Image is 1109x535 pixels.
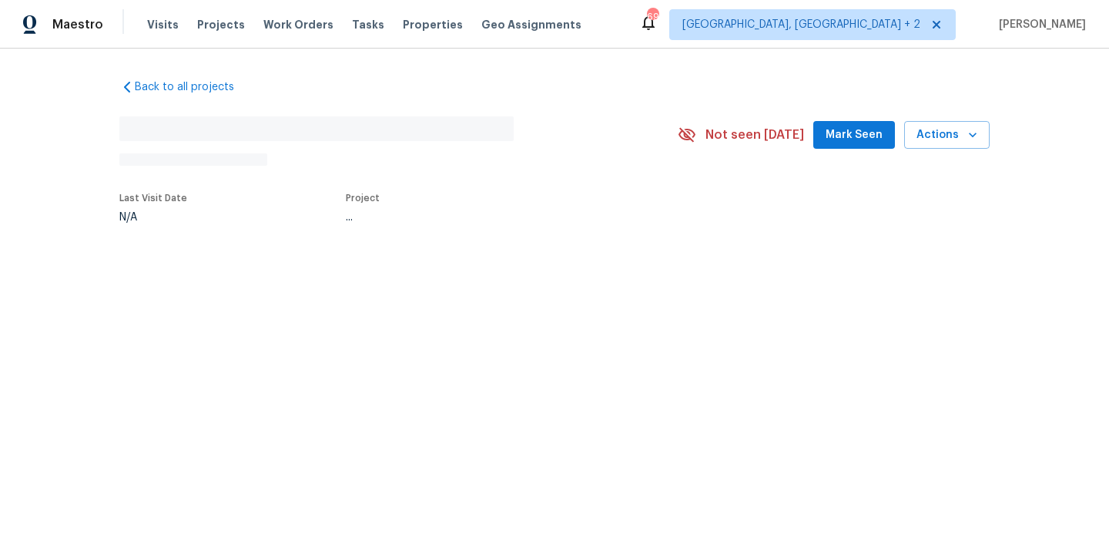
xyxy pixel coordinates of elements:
[403,17,463,32] span: Properties
[52,17,103,32] span: Maestro
[119,193,187,203] span: Last Visit Date
[916,126,977,145] span: Actions
[826,126,883,145] span: Mark Seen
[119,79,267,95] a: Back to all projects
[993,17,1086,32] span: [PERSON_NAME]
[197,17,245,32] span: Projects
[647,9,658,25] div: 69
[705,127,804,143] span: Not seen [DATE]
[119,212,187,223] div: N/A
[352,19,384,30] span: Tasks
[904,121,990,150] button: Actions
[147,17,179,32] span: Visits
[481,17,581,32] span: Geo Assignments
[263,17,333,32] span: Work Orders
[682,17,920,32] span: [GEOGRAPHIC_DATA], [GEOGRAPHIC_DATA] + 2
[813,121,895,150] button: Mark Seen
[346,193,380,203] span: Project
[346,212,642,223] div: ...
